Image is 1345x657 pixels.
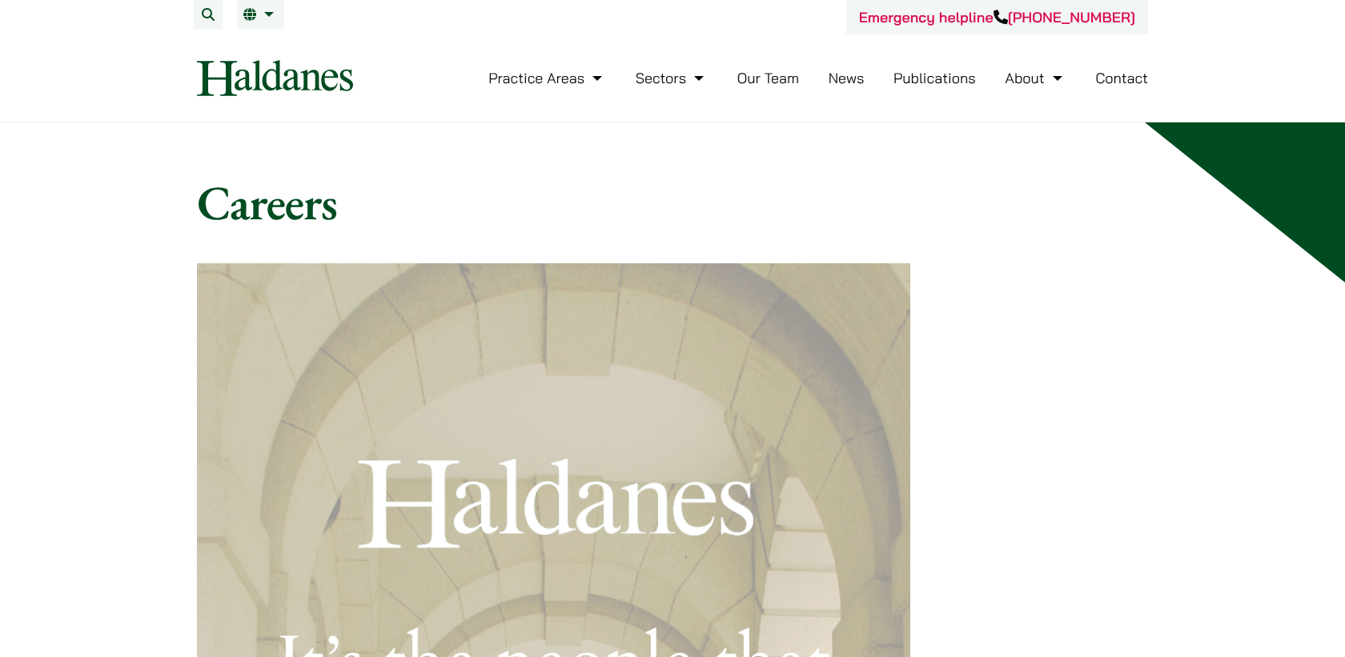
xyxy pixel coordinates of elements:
[1095,69,1148,87] a: Contact
[737,69,799,87] a: Our Team
[859,8,1135,26] a: Emergency helpline[PHONE_NUMBER]
[197,174,1148,231] h1: Careers
[197,60,353,96] img: Logo of Haldanes
[243,8,278,21] a: EN
[829,69,865,87] a: News
[636,69,708,87] a: Sectors
[1005,69,1066,87] a: About
[488,69,606,87] a: Practice Areas
[893,69,976,87] a: Publications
